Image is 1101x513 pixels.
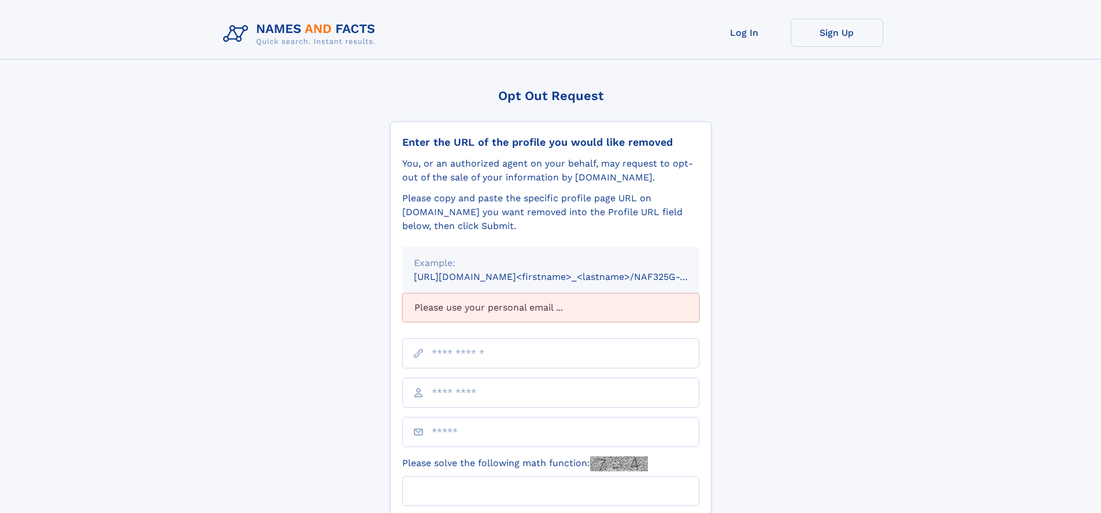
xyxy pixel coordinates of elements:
div: Please copy and paste the specific profile page URL on [DOMAIN_NAME] you want removed into the Pr... [402,191,699,233]
label: Please solve the following math function: [402,456,648,471]
small: [URL][DOMAIN_NAME]<firstname>_<lastname>/NAF325G-xxxxxxxx [414,271,721,282]
div: You, or an authorized agent on your behalf, may request to opt-out of the sale of your informatio... [402,157,699,184]
a: Log In [698,19,791,47]
div: Example: [414,256,688,270]
div: Enter the URL of the profile you would like removed [402,136,699,149]
img: Logo Names and Facts [218,19,385,50]
a: Sign Up [791,19,883,47]
div: Please use your personal email ... [402,293,699,322]
div: Opt Out Request [390,88,711,103]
